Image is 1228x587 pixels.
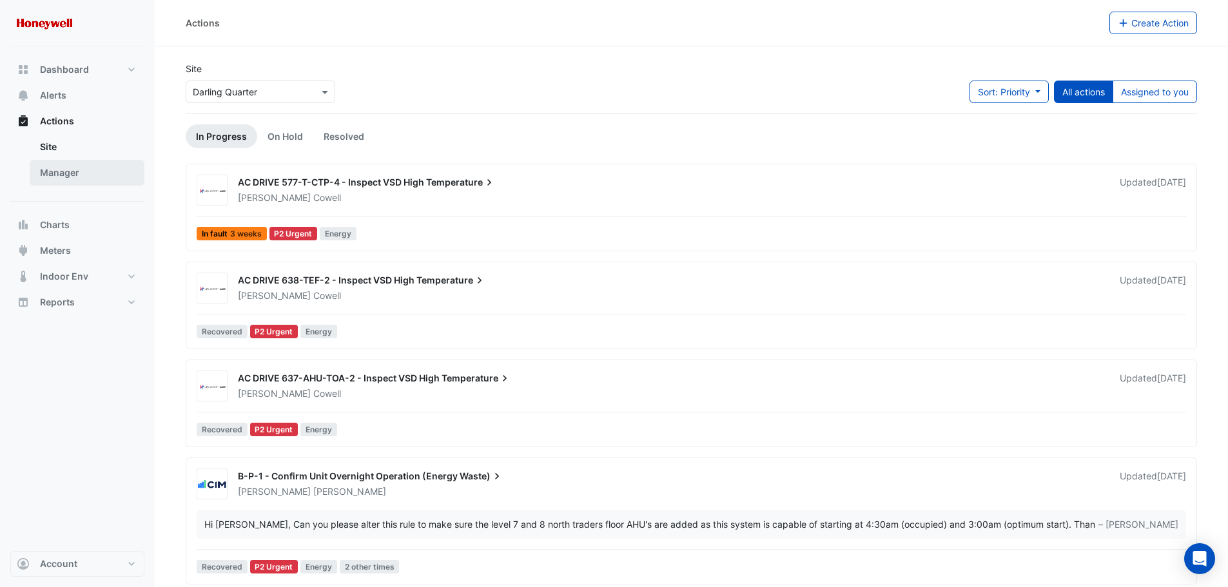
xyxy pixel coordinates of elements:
span: Cowell [313,289,341,302]
span: AC DRIVE 637-AHU-TOA-2 - Inspect VSD High [238,372,440,383]
span: Indoor Env [40,270,88,283]
span: B-P-1 - Confirm Unit Overnight Operation (Energy [238,470,458,481]
span: Dashboard [40,63,89,76]
span: Energy [300,325,337,338]
a: Site [30,134,144,160]
span: Waste) [460,470,503,483]
button: Alerts [10,82,144,108]
span: Temperature [442,372,511,385]
app-icon: Meters [17,244,30,257]
span: Alerts [40,89,66,102]
span: Create Action [1131,17,1189,28]
span: [PERSON_NAME] [238,290,311,301]
button: Meters [10,238,144,264]
app-icon: Actions [17,115,30,128]
span: Sort: Priority [978,86,1030,97]
span: Recovered [197,423,248,436]
button: Create Action [1109,12,1198,34]
button: Reports [10,289,144,315]
span: 2 other times [340,560,400,573]
button: All actions [1054,81,1113,103]
span: Mon 15-Sep-2025 13:10 AEST [1157,372,1186,383]
div: Updated [1120,372,1186,400]
span: Temperature [426,176,496,189]
button: Indoor Env [10,264,144,289]
app-icon: Charts [17,218,30,231]
span: Energy [320,227,356,240]
a: On Hold [257,124,313,148]
button: Actions [10,108,144,134]
span: [PERSON_NAME] [238,486,311,497]
span: Account [40,557,77,570]
span: [PERSON_NAME] [238,388,311,399]
span: [PERSON_NAME] [313,485,386,498]
label: Site [186,62,202,75]
div: P2 Urgent [250,560,298,573]
span: [PERSON_NAME] [238,192,311,203]
span: Meters [40,244,71,257]
span: 3 weeks [230,230,262,238]
span: Recovered [197,560,248,573]
img: Company Logo [15,10,73,36]
a: Resolved [313,124,375,148]
img: Velocity Air [197,282,227,295]
span: Temperature [416,274,486,287]
span: Fri 12-Sep-2025 09:28 AEST [1157,470,1186,481]
div: Updated [1120,176,1186,204]
div: P2 Urgent [250,325,298,338]
div: Actions [186,16,220,30]
span: Energy [300,423,337,436]
div: Updated [1120,274,1186,302]
span: Charts [40,218,70,231]
span: Mon 15-Sep-2025 13:10 AEST [1157,177,1186,188]
span: AC DRIVE 638-TEF-2 - Inspect VSD High [238,274,414,285]
a: In Progress [186,124,257,148]
a: Manager [30,160,144,186]
span: – [PERSON_NAME] [1098,517,1178,531]
button: Dashboard [10,57,144,82]
span: Cowell [313,191,341,204]
app-icon: Indoor Env [17,270,30,283]
span: Actions [40,115,74,128]
app-icon: Reports [17,296,30,309]
span: Recovered [197,325,248,338]
span: In fault [197,227,267,240]
app-icon: Alerts [17,89,30,102]
button: Sort: Priority [970,81,1049,103]
div: P2 Urgent [269,227,318,240]
button: Assigned to you [1113,81,1197,103]
img: Velocity Air [197,380,227,393]
button: Charts [10,212,144,238]
div: P2 Urgent [250,423,298,436]
div: Open Intercom Messenger [1184,543,1215,574]
span: Mon 15-Sep-2025 13:10 AEST [1157,274,1186,285]
span: AC DRIVE 577-T-CTP-4 - Inspect VSD High [238,177,424,188]
app-icon: Dashboard [17,63,30,76]
div: Updated [1120,470,1186,498]
img: Velocity Air [197,184,227,197]
span: Cowell [313,387,341,400]
div: Actions [10,134,144,191]
button: Account [10,551,144,577]
img: CIM [197,478,227,491]
span: Energy [300,560,337,573]
span: Reports [40,296,75,309]
div: Hi [PERSON_NAME], Can you please alter this rule to make sure the level 7 and 8 north traders flo... [204,517,1096,531]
